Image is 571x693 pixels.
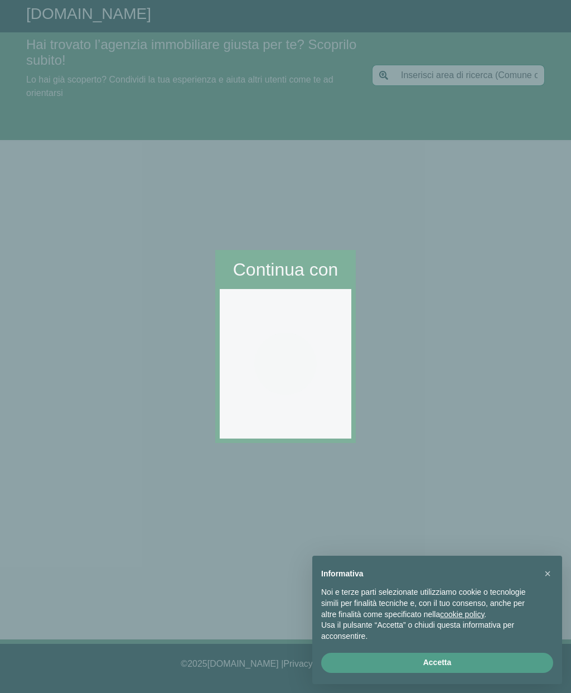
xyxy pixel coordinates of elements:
p: Noi e terze parti selezionate utilizziamo cookie o tecnologie simili per finalità tecniche e, con... [321,587,535,620]
button: Chiudi questa informativa [539,565,557,583]
a: cookie policy - il link si apre in una nuova scheda [440,610,484,619]
h2: Continua con [233,259,338,280]
button: Accetta [321,653,553,673]
p: Usa il pulsante “Accetta” o chiudi questa informativa per acconsentire. [321,620,535,642]
h2: Informativa [321,569,535,579]
div: Caricando.. [255,333,316,394]
span: × [544,567,551,580]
